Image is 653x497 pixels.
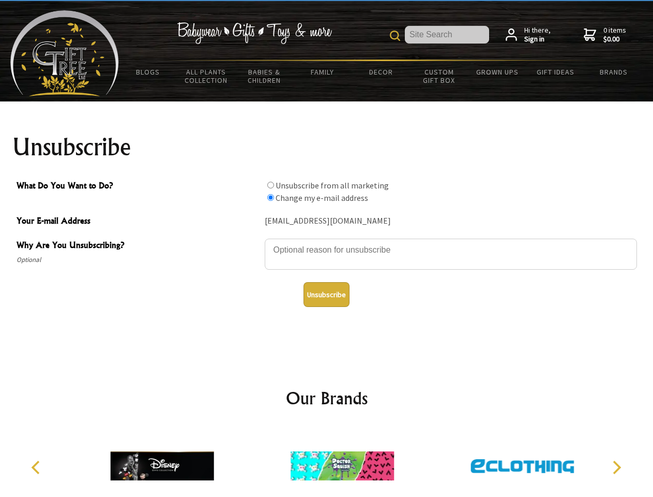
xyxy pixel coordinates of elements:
[603,25,626,44] span: 0 items
[265,239,637,270] textarea: Why Are You Unsubscribing?
[585,61,643,83] a: Brands
[17,254,260,266] span: Optional
[603,35,626,44] strong: $0.00
[10,10,119,96] img: Babyware - Gifts - Toys and more...
[526,61,585,83] a: Gift Ideas
[468,61,526,83] a: Grown Ups
[352,61,410,83] a: Decor
[390,31,400,41] img: product search
[12,135,641,159] h1: Unsubscribe
[177,22,332,44] img: Babywear - Gifts - Toys & more
[17,239,260,254] span: Why Are You Unsubscribing?
[119,61,177,83] a: BLOGS
[265,213,637,229] div: [EMAIL_ADDRESS][DOMAIN_NAME]
[584,26,626,44] a: 0 items$0.00
[17,214,260,229] span: Your E-mail Address
[605,456,628,479] button: Next
[235,61,294,91] a: Babies & Children
[267,182,274,188] input: What Do You Want to Do?
[405,26,489,43] input: Site Search
[303,282,350,307] button: Unsubscribe
[294,61,352,83] a: Family
[410,61,468,91] a: Custom Gift Box
[21,386,633,411] h2: Our Brands
[276,180,389,191] label: Unsubscribe from all marketing
[267,194,274,201] input: What Do You Want to Do?
[276,193,368,203] label: Change my e-mail address
[17,179,260,194] span: What Do You Want to Do?
[177,61,236,91] a: All Plants Collection
[524,35,551,44] strong: Sign in
[506,26,551,44] a: Hi there,Sign in
[524,26,551,44] span: Hi there,
[26,456,49,479] button: Previous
